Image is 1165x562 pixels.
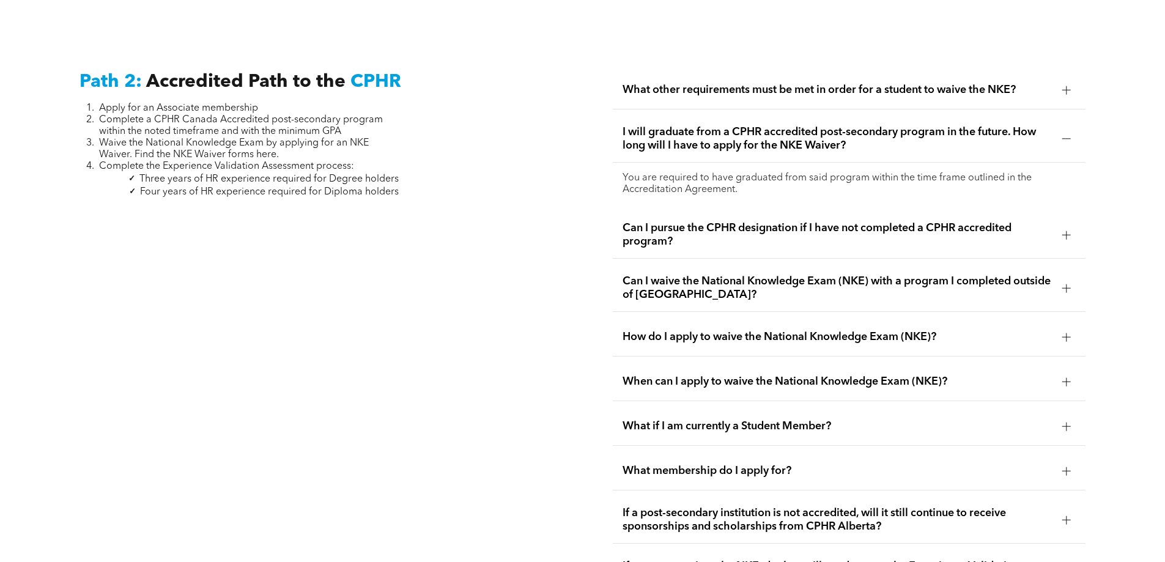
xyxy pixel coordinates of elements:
[139,174,399,184] span: Three years of HR experience required for Degree holders
[623,221,1052,248] span: Can I pursue the CPHR designation if I have not completed a CPHR accredited program?
[140,187,399,197] span: Four years of HR experience required for Diploma holders
[623,375,1052,388] span: When can I apply to waive the National Knowledge Exam (NKE)?
[623,125,1052,152] span: I will graduate from a CPHR accredited post-secondary program in the future. How long will I have...
[623,506,1052,533] span: If a post-secondary institution is not accredited, will it still continue to receive sponsorships...
[99,115,383,136] span: Complete a CPHR Canada Accredited post-secondary program within the noted timeframe and with the ...
[350,73,401,91] span: CPHR
[99,161,354,171] span: Complete the Experience Validation Assessment process:
[99,138,369,160] span: Waive the National Knowledge Exam by applying for an NKE Waiver. Find the NKE Waiver forms here.
[99,103,258,113] span: Apply for an Associate membership
[146,73,346,91] span: Accredited Path to the
[80,73,142,91] span: Path 2:
[623,275,1052,301] span: Can I waive the National Knowledge Exam (NKE) with a program I completed outside of [GEOGRAPHIC_D...
[623,172,1076,196] p: You are required to have graduated from said program within the time frame outlined in the Accred...
[623,83,1052,97] span: What other requirements must be met in order for a student to waive the NKE?
[623,464,1052,478] span: What membership do I apply for?
[623,330,1052,344] span: How do I apply to waive the National Knowledge Exam (NKE)?
[623,420,1052,433] span: What if I am currently a Student Member?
